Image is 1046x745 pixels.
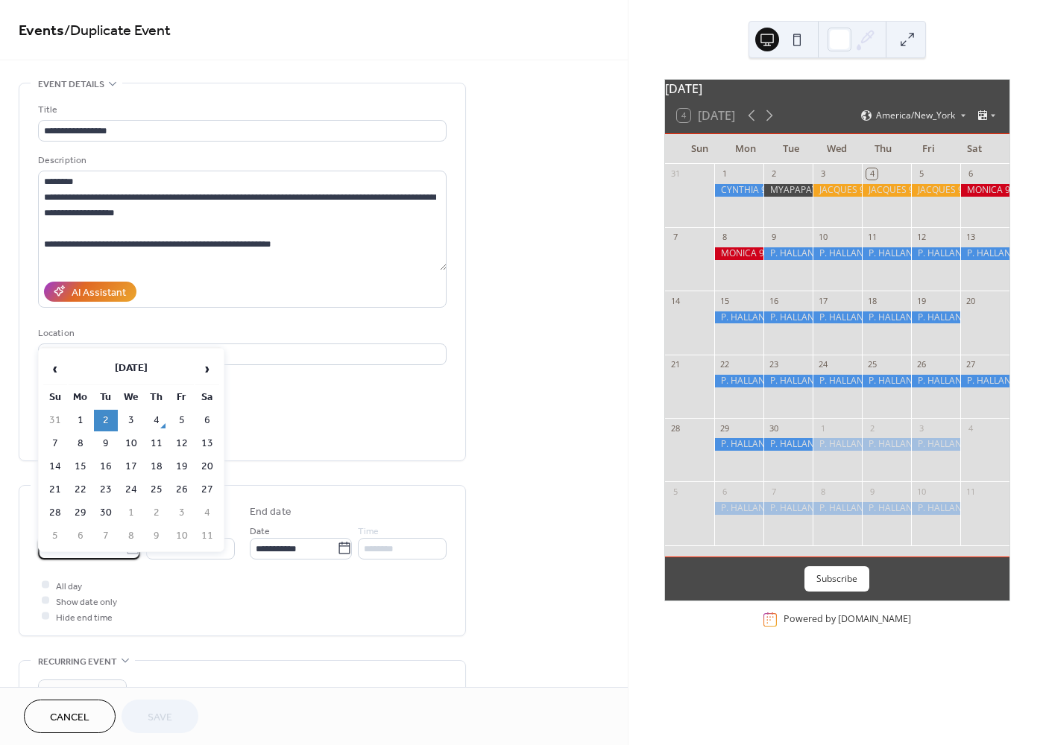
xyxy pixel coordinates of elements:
[911,184,960,197] div: JACQUES 9:00 AM
[94,525,118,547] td: 7
[119,456,143,478] td: 17
[960,375,1009,387] div: P. HALLANDALE
[862,502,911,515] div: P. HALLANDALE
[860,134,906,164] div: Thu
[24,700,116,733] a: Cancel
[763,247,813,260] div: P. HALLANDALE
[69,410,92,431] td: 1
[965,295,976,306] div: 20
[719,168,730,180] div: 1
[916,486,927,497] div: 10
[916,422,927,434] div: 3
[56,594,117,609] span: Show date only
[669,486,681,497] div: 5
[38,102,444,118] div: Title
[763,375,813,387] div: P. HALLANDALE
[965,486,976,497] div: 11
[677,134,722,164] div: Sun
[763,311,813,324] div: P. HALLANDALE
[814,134,860,164] div: Wed
[916,295,927,306] div: 19
[119,502,143,524] td: 1
[813,247,862,260] div: P. HALLANDALE
[170,479,194,501] td: 26
[64,16,171,45] span: / Duplicate Event
[768,295,779,306] div: 16
[804,566,869,592] button: Subscribe
[817,359,828,370] div: 24
[763,184,813,197] div: MYAPAPAYA 9:00 AM
[170,502,194,524] td: 3
[69,525,92,547] td: 6
[768,486,779,497] div: 7
[768,422,779,434] div: 30
[665,80,1009,98] div: [DATE]
[196,354,218,384] span: ›
[119,410,143,431] td: 3
[911,311,960,324] div: P. HALLANDALE
[965,232,976,243] div: 13
[763,438,813,451] div: P. HALLANDALE
[170,456,194,478] td: 19
[145,525,168,547] td: 9
[866,232,878,243] div: 11
[838,613,911,626] a: [DOMAIN_NAME]
[817,422,828,434] div: 1
[714,311,763,324] div: P. HALLANDALE
[866,359,878,370] div: 25
[44,282,136,302] button: AI Assistant
[38,326,444,341] div: Location
[72,285,126,300] div: AI Assistant
[145,387,168,408] th: Th
[813,311,862,324] div: P. HALLANDALE
[669,359,681,370] div: 21
[813,438,862,451] div: P. HALLANDALE
[911,247,960,260] div: P. HALLANDALE
[145,502,168,524] td: 2
[714,247,763,260] div: MONICA 9:00 AM
[719,232,730,243] div: 8
[145,479,168,501] td: 25
[56,609,113,625] span: Hide end time
[250,523,270,539] span: Date
[719,486,730,497] div: 6
[862,311,911,324] div: P. HALLANDALE
[250,504,292,520] div: End date
[195,502,219,524] td: 4
[94,479,118,501] td: 23
[43,479,67,501] td: 21
[916,359,927,370] div: 26
[784,613,911,626] div: Powered by
[195,410,219,431] td: 6
[119,387,143,408] th: We
[69,456,92,478] td: 15
[170,387,194,408] th: Fr
[862,438,911,451] div: P. HALLANDALE
[768,168,779,180] div: 2
[69,479,92,501] td: 22
[817,486,828,497] div: 8
[145,456,168,478] td: 18
[960,184,1009,197] div: MONICA 9:00 AM
[768,232,779,243] div: 9
[358,523,379,539] span: Time
[19,16,64,45] a: Events
[50,710,89,726] span: Cancel
[195,433,219,454] td: 13
[94,410,118,431] td: 2
[69,353,194,385] th: [DATE]
[43,456,67,478] td: 14
[965,359,976,370] div: 27
[714,438,763,451] div: P. HALLANDALE
[195,387,219,408] th: Sa
[866,295,878,306] div: 18
[719,422,730,434] div: 29
[94,433,118,454] td: 9
[817,232,828,243] div: 10
[94,387,118,408] th: Tu
[38,77,104,92] span: Event details
[876,111,955,120] span: America/New_York
[94,502,118,524] td: 30
[768,359,779,370] div: 23
[813,184,862,197] div: JACQUES 9:00 AM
